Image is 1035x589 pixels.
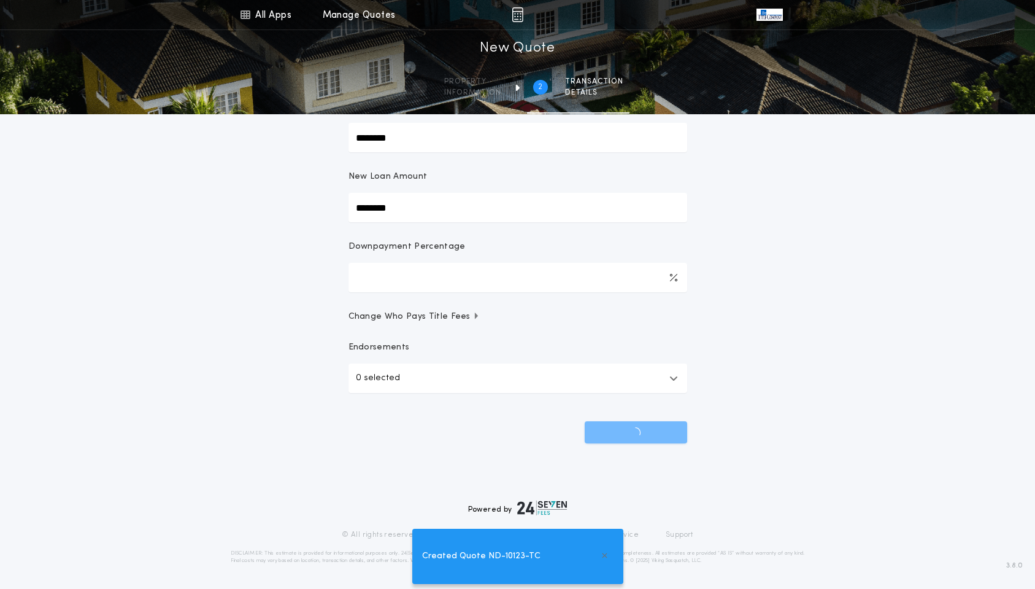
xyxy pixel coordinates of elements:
h1: New Quote [480,39,555,58]
div: Powered by [468,501,568,515]
p: New Loan Amount [348,171,428,183]
span: Property [444,77,501,87]
input: New Loan Amount [348,193,687,222]
img: vs-icon [756,9,782,21]
span: Transaction [565,77,623,87]
p: Endorsements [348,341,687,354]
span: details [565,88,623,98]
button: Change Who Pays Title Fees [348,311,687,323]
span: Created Quote ND-10123-TC [422,550,541,563]
p: Downpayment Percentage [348,241,466,253]
img: img [512,7,523,22]
span: Change Who Pays Title Fees [348,311,480,323]
span: information [444,88,501,98]
input: Sale Price [348,123,687,152]
img: logo [517,501,568,515]
h2: 2 [538,82,542,92]
input: Downpayment Percentage [348,263,687,292]
p: 0 selected [356,371,400,386]
button: 0 selected [348,364,687,393]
